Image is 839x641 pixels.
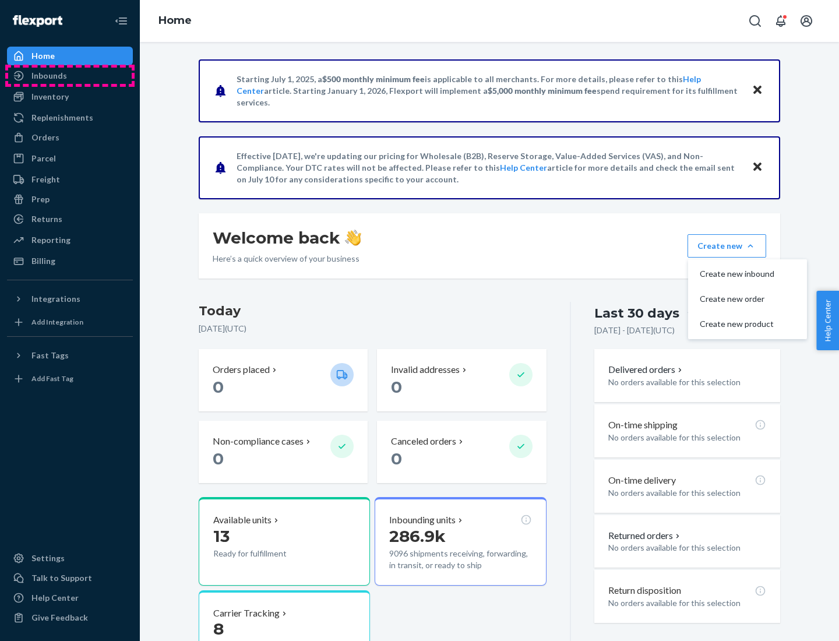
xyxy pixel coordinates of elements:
[594,304,679,322] div: Last 30 days
[31,293,80,305] div: Integrations
[7,149,133,168] a: Parcel
[688,234,766,258] button: Create newCreate new inboundCreate new orderCreate new product
[322,74,425,84] span: $500 monthly minimum fee
[690,262,805,287] button: Create new inbound
[31,153,56,164] div: Parcel
[608,597,766,609] p: No orders available for this selection
[7,47,133,65] a: Home
[199,349,368,411] button: Orders placed 0
[608,542,766,554] p: No orders available for this selection
[391,435,456,448] p: Canceled orders
[608,474,676,487] p: On-time delivery
[31,112,93,124] div: Replenishments
[213,363,270,376] p: Orders placed
[31,193,50,205] div: Prep
[700,295,774,303] span: Create new order
[7,589,133,607] a: Help Center
[7,190,133,209] a: Prep
[700,320,774,328] span: Create new product
[389,526,446,546] span: 286.9k
[31,174,60,185] div: Freight
[750,82,765,99] button: Close
[7,231,133,249] a: Reporting
[237,73,741,108] p: Starting July 1, 2025, a is applicable to all merchants. For more details, please refer to this a...
[213,449,224,469] span: 0
[7,87,133,106] a: Inventory
[213,548,321,559] p: Ready for fulfillment
[389,548,531,571] p: 9096 shipments receiving, forwarding, in transit, or ready to ship
[199,323,547,334] p: [DATE] ( UTC )
[7,108,133,127] a: Replenishments
[7,290,133,308] button: Integrations
[608,432,766,443] p: No orders available for this selection
[391,449,402,469] span: 0
[608,529,682,543] button: Returned orders
[31,213,62,225] div: Returns
[213,435,304,448] p: Non-compliance cases
[7,549,133,568] a: Settings
[743,9,767,33] button: Open Search Box
[31,91,69,103] div: Inventory
[816,291,839,350] button: Help Center
[7,252,133,270] a: Billing
[31,317,83,327] div: Add Integration
[31,70,67,82] div: Inbounds
[31,132,59,143] div: Orders
[690,287,805,312] button: Create new order
[608,363,685,376] button: Delivered orders
[608,584,681,597] p: Return disposition
[199,497,370,586] button: Available units13Ready for fulfillment
[500,163,547,172] a: Help Center
[31,552,65,564] div: Settings
[31,234,70,246] div: Reporting
[31,572,92,584] div: Talk to Support
[213,513,272,527] p: Available units
[750,159,765,176] button: Close
[213,526,230,546] span: 13
[700,270,774,278] span: Create new inbound
[213,377,224,397] span: 0
[608,418,678,432] p: On-time shipping
[389,513,456,527] p: Inbounding units
[31,374,73,383] div: Add Fast Tag
[237,150,741,185] p: Effective [DATE], we're updating our pricing for Wholesale (B2B), Reserve Storage, Value-Added Se...
[345,230,361,246] img: hand-wave emoji
[7,608,133,627] button: Give Feedback
[158,14,192,27] a: Home
[7,66,133,85] a: Inbounds
[213,227,361,248] h1: Welcome back
[7,369,133,388] a: Add Fast Tag
[199,421,368,483] button: Non-compliance cases 0
[31,612,88,624] div: Give Feedback
[488,86,597,96] span: $5,000 monthly minimum fee
[31,50,55,62] div: Home
[213,253,361,265] p: Here’s a quick overview of your business
[377,349,546,411] button: Invalid addresses 0
[213,607,280,620] p: Carrier Tracking
[690,312,805,337] button: Create new product
[769,9,792,33] button: Open notifications
[608,376,766,388] p: No orders available for this selection
[377,421,546,483] button: Canceled orders 0
[7,128,133,147] a: Orders
[31,592,79,604] div: Help Center
[7,313,133,332] a: Add Integration
[213,619,224,639] span: 8
[13,15,62,27] img: Flexport logo
[7,346,133,365] button: Fast Tags
[7,170,133,189] a: Freight
[31,350,69,361] div: Fast Tags
[391,363,460,376] p: Invalid addresses
[391,377,402,397] span: 0
[31,255,55,267] div: Billing
[795,9,818,33] button: Open account menu
[375,497,546,586] button: Inbounding units286.9k9096 shipments receiving, forwarding, in transit, or ready to ship
[7,210,133,228] a: Returns
[608,487,766,499] p: No orders available for this selection
[7,569,133,587] a: Talk to Support
[149,4,201,38] ol: breadcrumbs
[110,9,133,33] button: Close Navigation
